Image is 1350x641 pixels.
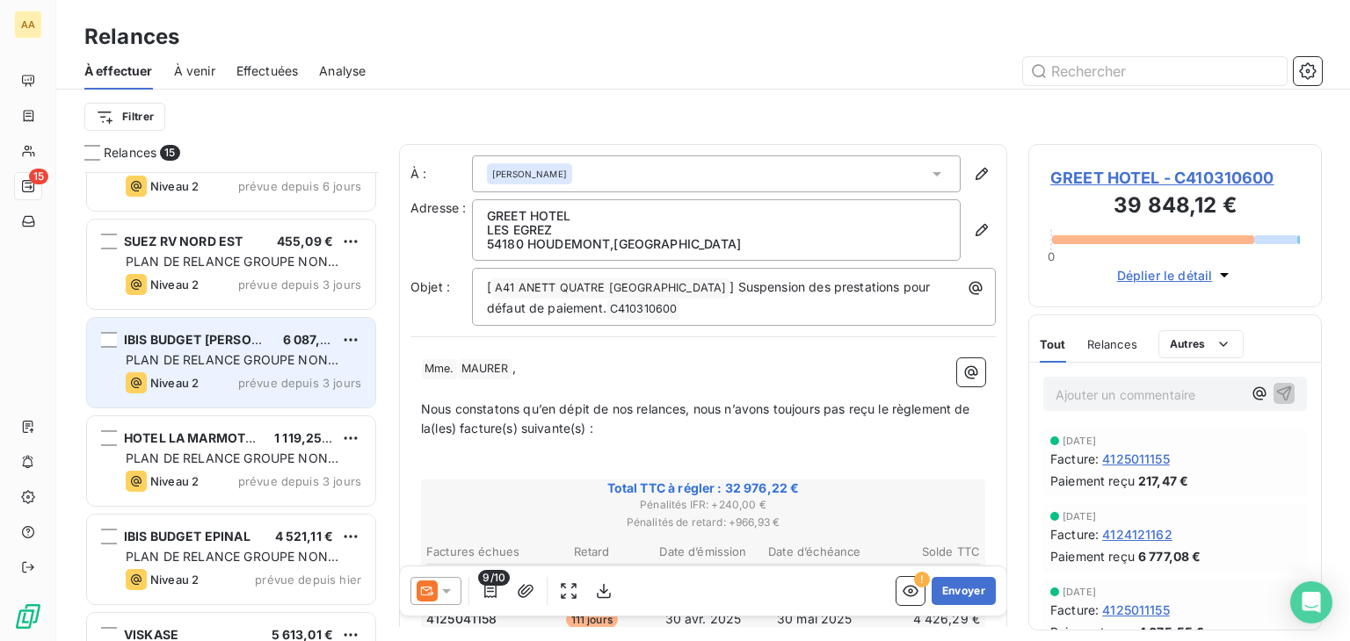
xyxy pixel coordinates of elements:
[410,200,466,215] span: Adresse :
[150,573,199,587] span: Niveau 2
[1050,166,1300,190] span: GREET HOTEL - C410310600
[124,234,243,248] span: SUEZ RV NORD EST
[759,609,869,629] td: 30 mai 2025
[1102,525,1172,544] span: 4124121162
[478,570,510,586] span: 9/10
[759,543,869,561] th: Date d’échéance
[238,376,361,390] span: prévue depuis 3 jours
[487,209,946,223] p: GREET HOTEL
[126,254,338,286] span: PLAN DE RELANCE GROUPE NON AUTOMATIQUE
[487,279,491,294] span: [
[160,145,179,161] span: 15
[255,573,361,587] span: prévue depuis hier
[607,299,680,320] span: C410310600
[1050,601,1099,619] span: Facture :
[319,62,366,80] span: Analyse
[1138,623,1205,641] span: 4 075,55 €
[487,237,946,251] p: 54180 HOUDEMONT , [GEOGRAPHIC_DATA]
[126,450,338,483] span: PLAN DE RELANCE GROUPE NON AUTOMATIQUE
[124,529,250,544] span: IBIS BUDGET EPINAL
[174,62,215,80] span: À venir
[238,474,361,488] span: prévue depuis 3 jours
[1050,547,1135,565] span: Paiement reçu
[1023,57,1287,85] input: Rechercher
[1050,450,1099,468] span: Facture :
[425,543,535,561] th: Factures échues
[649,609,758,629] td: 30 avr. 2025
[422,359,457,379] span: Mme.
[492,278,729,299] span: A41 ANETT QUATRE [GEOGRAPHIC_DATA]
[1138,472,1188,490] span: 217,47 €
[1063,587,1096,597] span: [DATE]
[14,602,42,630] img: Logo LeanPay
[487,279,933,315] span: ] Suspension des prestations pour défaut de paiement.
[459,359,512,379] span: MAURER
[274,430,334,445] span: 1 119,25 €
[410,165,472,183] label: À :
[410,279,450,294] span: Objet :
[1290,581,1332,623] div: Open Intercom Messenger
[421,401,974,436] span: Nous constatons qu’en dépit de nos relances, nous n’avons toujours pas reçu le règlement de la(le...
[1050,472,1135,490] span: Paiement reçu
[277,234,333,248] span: 455,09 €
[1138,547,1201,565] span: 6 777,08 €
[275,529,334,544] span: 4 521,11 €
[283,332,348,347] span: 6 087,34 €
[1158,330,1244,358] button: Autres
[1063,511,1096,522] span: [DATE]
[1112,265,1239,285] button: Déplier le détail
[238,277,361,292] span: prévue depuis 3 jours
[649,543,758,561] th: Date d’émission
[236,62,299,80] span: Effectuées
[150,179,199,193] span: Niveau 2
[150,376,199,390] span: Niveau 2
[126,549,338,581] span: PLAN DE RELANCE GROUPE NON AUTOMATIQUE
[29,169,48,184] span: 15
[84,21,179,53] h3: Relances
[512,360,516,375] span: ,
[84,62,153,80] span: À effectuer
[124,430,262,445] span: HOTEL LA MARMOTTE
[1102,601,1170,619] span: 4125011155
[932,577,996,605] button: Envoyer
[150,277,199,292] span: Niveau 2
[424,479,983,497] span: Total TTC à régler : 32 976,22 €
[150,474,199,488] span: Niveau 2
[1050,525,1099,544] span: Facture :
[1117,266,1213,284] span: Déplier le détail
[566,612,618,628] span: 111 jours
[537,543,647,561] th: Retard
[84,172,378,641] div: grid
[1048,249,1055,263] span: 0
[871,543,981,561] th: Solde TTC
[1050,623,1135,641] span: Paiement reçu
[1102,450,1170,468] span: 4125011155
[126,352,338,385] span: PLAN DE RELANCE GROUPE NON AUTOMATIQUE
[1050,190,1300,225] h3: 39 848,12 €
[1087,337,1137,351] span: Relances
[424,497,983,513] span: Pénalités IFR : + 240,00 €
[487,223,946,237] p: LES EGREZ
[124,332,310,347] span: IBIS BUDGET [PERSON_NAME]
[426,610,497,628] span: 4125041158
[424,515,983,530] span: Pénalités de retard : + 966,93 €
[14,11,42,39] div: AA
[1040,337,1066,351] span: Tout
[871,609,981,629] td: 4 426,29 €
[492,168,567,180] span: [PERSON_NAME]
[238,179,361,193] span: prévue depuis 6 jours
[84,103,165,131] button: Filtrer
[104,144,156,162] span: Relances
[1063,436,1096,446] span: [DATE]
